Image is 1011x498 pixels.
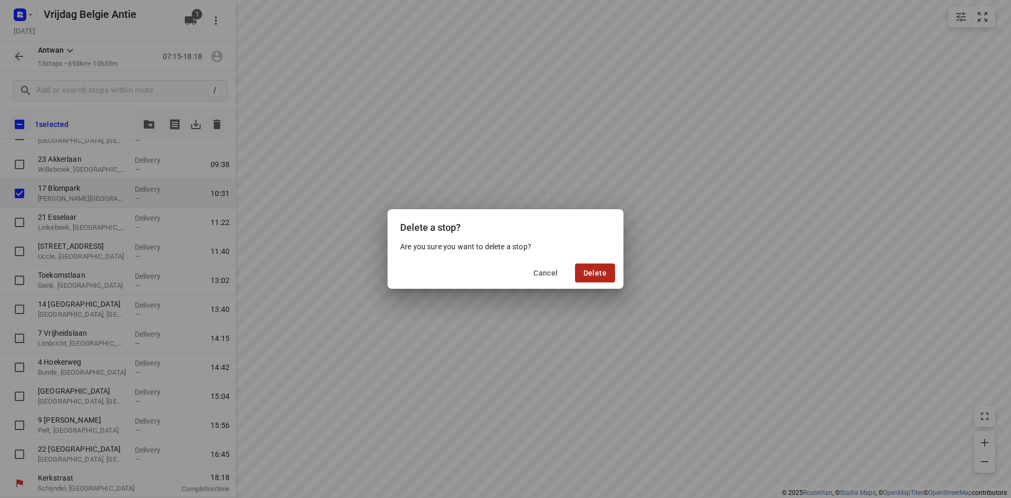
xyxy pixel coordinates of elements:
[400,241,611,252] p: Are you sure you want to delete a stop?
[533,269,558,277] span: Cancel
[525,263,566,282] button: Cancel
[583,269,607,277] span: Delete
[575,263,615,282] button: Delete
[388,209,623,241] div: Delete a stop?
